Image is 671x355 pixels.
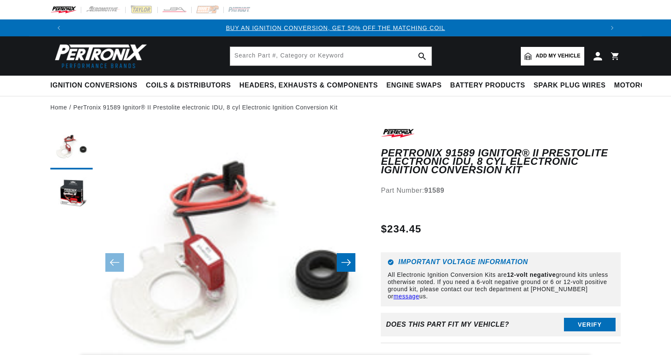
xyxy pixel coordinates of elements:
span: Engine Swaps [386,81,442,90]
nav: breadcrumbs [50,103,621,112]
span: Headers, Exhausts & Components [239,81,378,90]
span: Spark Plug Wires [533,81,605,90]
a: BUY AN IGNITION CONVERSION, GET 50% OFF THE MATCHING COIL [226,25,445,31]
button: Load image 1 in gallery view [50,127,93,169]
span: Add my vehicle [536,52,580,60]
h6: Important Voltage Information [388,259,614,265]
summary: Spark Plug Wires [529,76,610,96]
button: Load image 2 in gallery view [50,174,93,216]
div: 1 of 3 [67,23,604,33]
input: Search Part #, Category or Keyword [230,47,432,66]
button: Slide left [105,253,124,272]
span: $234.45 [381,221,421,237]
h1: PerTronix 91589 Ignitor® II Prestolite electronic IDU, 8 cyl Electronic Ignition Conversion Kit [381,149,621,175]
button: Verify [564,318,616,331]
summary: Motorcycle [610,76,669,96]
button: search button [413,47,432,66]
span: Battery Products [450,81,525,90]
summary: Headers, Exhausts & Components [235,76,382,96]
a: PerTronix 91589 Ignitor® II Prestolite electronic IDU, 8 cyl Electronic Ignition Conversion Kit [73,103,338,112]
span: Motorcycle [614,81,665,90]
a: Home [50,103,67,112]
a: Add my vehicle [521,47,584,66]
strong: 12-volt negative [507,271,555,278]
summary: Coils & Distributors [142,76,235,96]
strong: 91589 [424,187,445,194]
summary: Ignition Conversions [50,76,142,96]
div: Part Number: [381,185,621,196]
div: Announcement [67,23,604,33]
img: Pertronix [50,41,148,71]
slideshow-component: Translation missing: en.sections.announcements.announcement_bar [29,19,642,36]
summary: Engine Swaps [382,76,446,96]
button: Slide right [337,253,355,272]
summary: Battery Products [446,76,529,96]
a: message [393,293,419,300]
button: Translation missing: en.sections.announcements.next_announcement [604,19,621,36]
span: Coils & Distributors [146,81,231,90]
div: Does This part fit My vehicle? [386,321,509,328]
span: Ignition Conversions [50,81,137,90]
button: Translation missing: en.sections.announcements.previous_announcement [50,19,67,36]
p: All Electronic Ignition Conversion Kits are ground kits unless otherwise noted. If you need a 6-v... [388,271,614,300]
